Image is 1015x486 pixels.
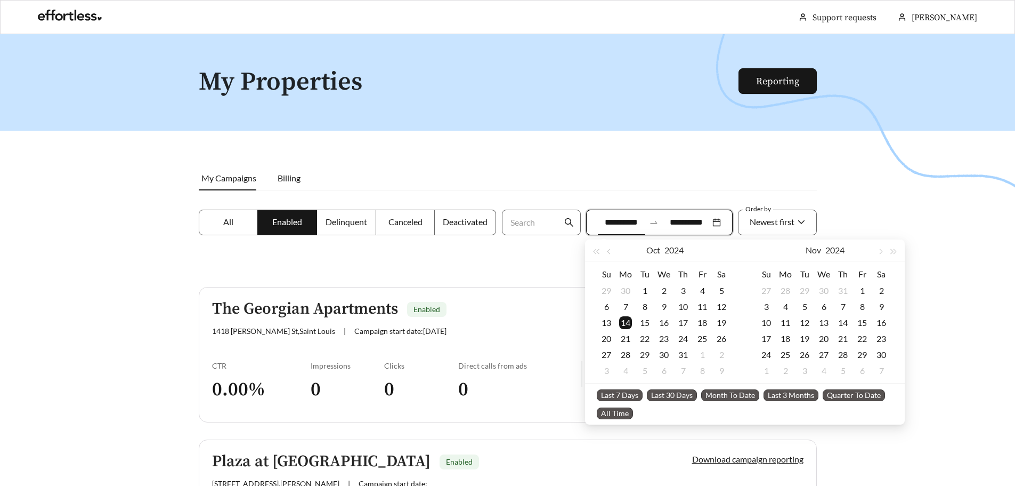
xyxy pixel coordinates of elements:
div: 30 [619,284,632,297]
td: 2024-10-18 [693,315,712,331]
div: 4 [619,364,632,377]
div: 24 [677,332,689,345]
td: 2024-10-31 [673,347,693,363]
span: Month To Date [701,389,759,401]
button: Reporting [738,68,817,94]
a: Download campaign reporting [692,454,803,464]
td: 2024-11-16 [872,315,891,331]
div: 13 [600,316,613,329]
td: 2024-11-19 [795,331,814,347]
div: 4 [696,284,709,297]
div: 3 [760,300,773,313]
div: 8 [696,364,709,377]
div: 9 [875,300,888,313]
div: 2 [779,364,792,377]
div: 4 [817,364,830,377]
td: 2024-11-07 [833,299,852,315]
div: 26 [798,348,811,361]
th: Sa [872,266,891,283]
td: 2024-11-03 [597,363,616,379]
td: 2024-10-16 [654,315,673,331]
span: swap-right [649,218,659,227]
td: 2024-10-27 [597,347,616,363]
td: 2024-11-26 [795,347,814,363]
td: 2024-11-12 [795,315,814,331]
div: 6 [657,364,670,377]
div: 1 [856,284,868,297]
span: Enabled [446,457,473,466]
div: 20 [817,332,830,345]
div: 30 [657,348,670,361]
td: 2024-11-14 [833,315,852,331]
div: 5 [715,284,728,297]
td: 2024-11-17 [757,331,776,347]
td: 2024-11-24 [757,347,776,363]
button: 2024 [825,240,845,261]
div: 29 [798,284,811,297]
a: Reporting [756,75,799,87]
div: 2 [715,348,728,361]
td: 2024-09-29 [597,283,616,299]
td: 2024-10-01 [635,283,654,299]
span: Last 7 Days [597,389,643,401]
div: 28 [837,348,849,361]
div: 30 [817,284,830,297]
div: 18 [696,316,709,329]
td: 2024-11-15 [852,315,872,331]
td: 2024-10-31 [833,283,852,299]
div: 10 [760,316,773,329]
td: 2024-10-25 [693,331,712,347]
td: 2024-10-17 [673,315,693,331]
td: 2024-11-05 [795,299,814,315]
div: Impressions [311,361,385,370]
span: | [344,326,346,336]
div: 25 [779,348,792,361]
span: All Time [597,408,633,419]
th: Su [757,266,776,283]
td: 2024-11-09 [712,363,731,379]
div: 3 [798,364,811,377]
td: 2024-11-05 [635,363,654,379]
div: 27 [817,348,830,361]
td: 2024-12-04 [814,363,833,379]
td: 2024-12-05 [833,363,852,379]
div: 7 [837,300,849,313]
div: 5 [798,300,811,313]
td: 2024-10-30 [814,283,833,299]
td: 2024-11-01 [693,347,712,363]
div: 10 [677,300,689,313]
div: 4 [779,300,792,313]
span: Campaign start date: [DATE] [354,326,446,336]
img: line [581,361,582,387]
div: 23 [657,332,670,345]
h3: 0.00 % [212,378,311,402]
div: 21 [619,332,632,345]
td: 2024-10-02 [654,283,673,299]
span: Last 3 Months [764,389,818,401]
td: 2024-11-02 [712,347,731,363]
div: 15 [638,316,651,329]
th: Su [597,266,616,283]
div: 2 [875,284,888,297]
h5: The Georgian Apartments [212,300,398,318]
td: 2024-11-11 [776,315,795,331]
div: 1 [638,284,651,297]
div: 3 [677,284,689,297]
td: 2024-11-07 [673,363,693,379]
h5: Plaza at [GEOGRAPHIC_DATA] [212,453,431,471]
div: 11 [779,316,792,329]
div: 19 [715,316,728,329]
div: 11 [696,300,709,313]
div: 16 [875,316,888,329]
td: 2024-11-08 [852,299,872,315]
td: 2024-10-22 [635,331,654,347]
td: 2024-10-08 [635,299,654,315]
div: 13 [817,316,830,329]
span: Billing [278,173,301,183]
td: 2024-11-28 [833,347,852,363]
td: 2024-11-27 [814,347,833,363]
td: 2024-11-09 [872,299,891,315]
div: 29 [600,284,613,297]
td: 2024-12-06 [852,363,872,379]
span: search [564,218,574,227]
